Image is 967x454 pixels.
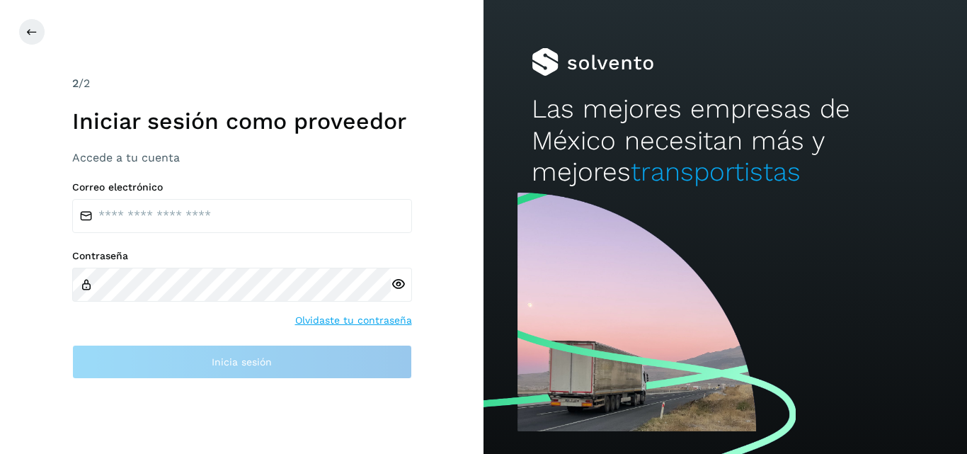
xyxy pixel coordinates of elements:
h2: Las mejores empresas de México necesitan más y mejores [532,93,918,188]
h1: Iniciar sesión como proveedor [72,108,412,135]
label: Contraseña [72,250,412,262]
div: /2 [72,75,412,92]
span: transportistas [631,157,801,187]
button: Inicia sesión [72,345,412,379]
span: 2 [72,76,79,90]
span: Inicia sesión [212,357,272,367]
h3: Accede a tu cuenta [72,151,412,164]
a: Olvidaste tu contraseña [295,313,412,328]
label: Correo electrónico [72,181,412,193]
